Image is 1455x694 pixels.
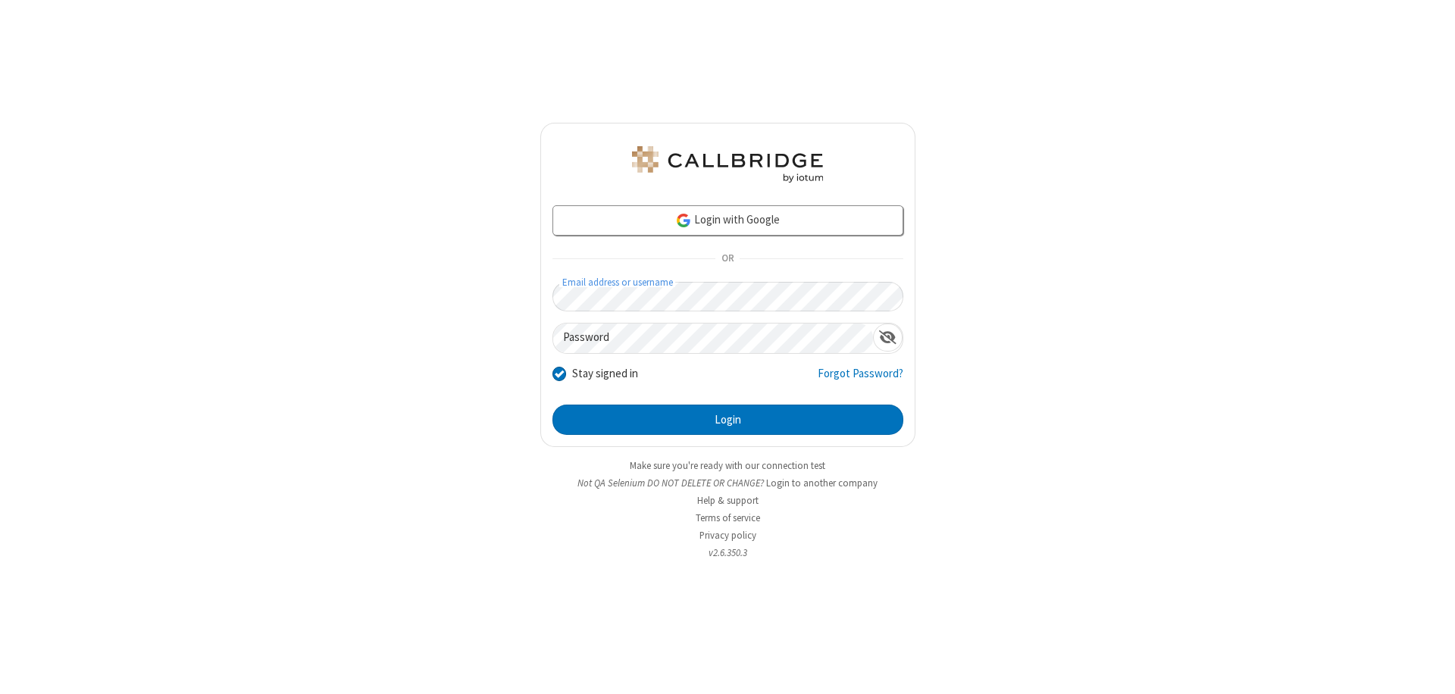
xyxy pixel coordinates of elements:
input: Email address or username [552,282,903,311]
li: Not QA Selenium DO NOT DELETE OR CHANGE? [540,476,915,490]
a: Privacy policy [699,529,756,542]
input: Password [553,324,873,353]
span: OR [715,249,740,270]
a: Make sure you're ready with our connection test [630,459,825,472]
button: Login [552,405,903,435]
a: Terms of service [696,511,760,524]
a: Login with Google [552,205,903,236]
label: Stay signed in [572,365,638,383]
a: Forgot Password? [818,365,903,394]
li: v2.6.350.3 [540,546,915,560]
button: Login to another company [766,476,878,490]
img: google-icon.png [675,212,692,229]
img: QA Selenium DO NOT DELETE OR CHANGE [629,146,826,183]
a: Help & support [697,494,759,507]
div: Show password [873,324,903,352]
